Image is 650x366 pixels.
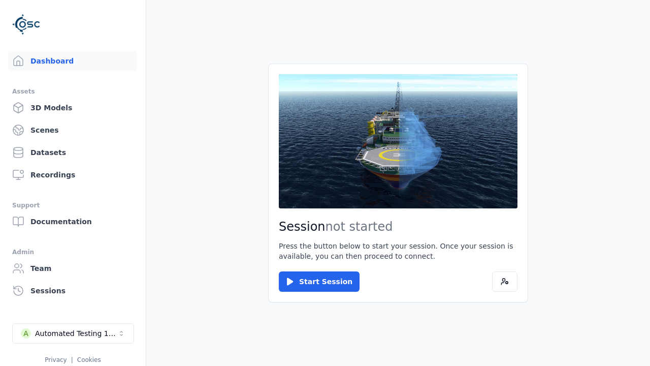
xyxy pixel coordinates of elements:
a: Datasets [8,142,138,163]
a: Scenes [8,120,138,140]
span: | [71,356,73,363]
div: Support [12,199,134,211]
a: Recordings [8,165,138,185]
button: Start Session [279,271,360,292]
a: Dashboard [8,51,138,71]
h2: Session [279,219,517,235]
a: Team [8,258,138,279]
span: not started [326,220,393,234]
img: Logo [12,10,41,39]
div: Assets [12,85,134,98]
a: Sessions [8,281,138,301]
a: Privacy [45,356,67,363]
a: Documentation [8,211,138,232]
div: Admin [12,246,134,258]
a: Cookies [77,356,101,363]
a: 3D Models [8,98,138,118]
p: Press the button below to start your session. Once your session is available, you can then procee... [279,241,517,261]
button: Select a workspace [12,323,134,344]
div: Automated Testing 1 - Playwright [35,328,117,339]
div: A [21,328,31,339]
